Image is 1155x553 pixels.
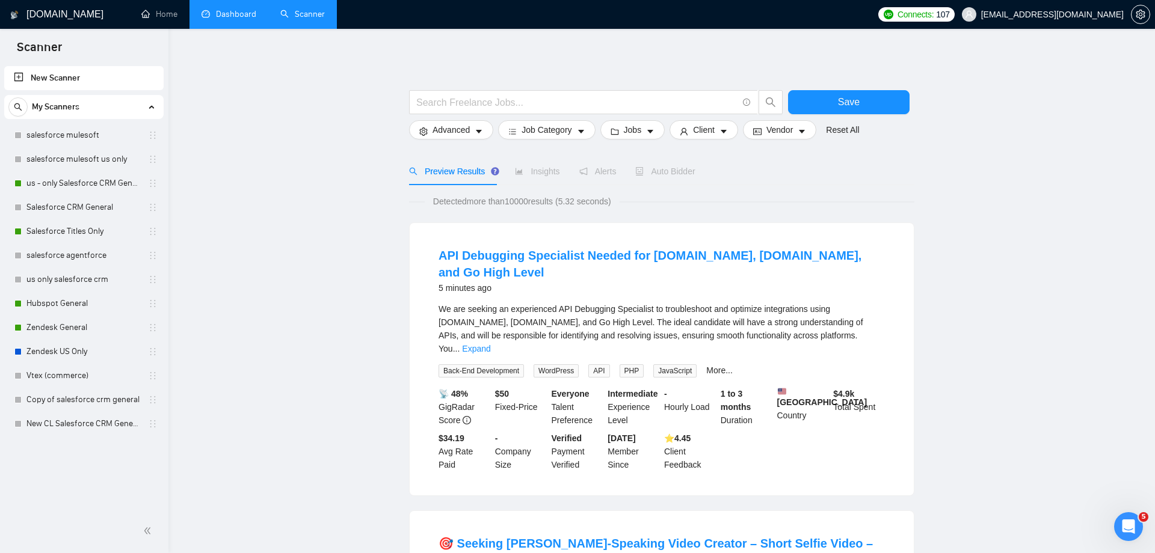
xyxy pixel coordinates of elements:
[14,66,154,90] a: New Scanner
[898,8,934,21] span: Connects:
[495,433,498,443] b: -
[664,389,667,399] b: -
[884,10,893,19] img: upwork-logo.png
[577,127,585,136] span: caret-down
[522,123,571,136] span: Job Category
[775,387,831,427] div: Country
[439,364,524,377] span: Back-End Development
[495,389,509,399] b: $ 50
[579,167,617,176] span: Alerts
[409,120,493,139] button: settingAdvancedcaret-down
[439,281,885,295] div: 5 minutes ago
[419,127,428,136] span: setting
[409,167,417,176] span: search
[608,389,658,399] b: Intermediate
[788,90,910,114] button: Save
[26,316,141,340] a: Zendesk General
[766,123,793,136] span: Vendor
[26,388,141,412] a: Copy of salesforce crm general
[141,9,177,19] a: homeHome
[8,97,28,117] button: search
[26,243,141,267] a: salesforce agentforce
[653,364,697,377] span: JavaScript
[7,38,72,64] span: Scanner
[26,292,141,316] a: Hubspot General
[833,389,854,399] b: $ 4.9k
[605,387,662,427] div: Experience Level
[664,433,691,443] b: ⭐️ 4.45
[26,219,141,243] a: Salesforce Titles Only
[148,395,158,405] span: holder
[1132,10,1150,19] span: setting
[693,123,715,136] span: Client
[433,123,470,136] span: Advanced
[838,94,860,109] span: Save
[26,195,141,219] a: Salesforce CRM General
[26,412,141,436] a: New CL Salesforce CRM General
[148,227,158,236] span: holder
[148,130,158,140] span: holder
[148,179,158,188] span: holder
[439,433,464,443] b: $34.19
[670,120,738,139] button: userClientcaret-down
[662,432,718,471] div: Client Feedback
[148,251,158,260] span: holder
[439,302,885,355] div: We are seeking an experienced API Debugging Specialist to troubleshoot and optimize integrations ...
[436,387,493,427] div: GigRadar Score
[148,347,158,356] span: holder
[26,171,141,195] a: us - only Salesforce CRM General
[26,123,141,147] a: salesforce mulesoft
[425,195,620,208] span: Detected more than 10000 results (5.32 seconds)
[26,267,141,292] a: us only salesforce crm
[635,167,695,176] span: Auto Bidder
[1131,5,1150,24] button: setting
[743,99,751,106] span: info-circle
[719,127,728,136] span: caret-down
[498,120,595,139] button: barsJob Categorycaret-down
[439,249,861,279] a: API Debugging Specialist Needed for [DOMAIN_NAME], [DOMAIN_NAME], and Go High Level
[759,90,783,114] button: search
[965,10,973,19] span: user
[148,323,158,332] span: holder
[721,389,751,412] b: 1 to 3 months
[148,419,158,429] span: holder
[493,432,549,471] div: Company Size
[148,275,158,284] span: holder
[515,167,559,176] span: Insights
[436,432,493,471] div: Avg Rate Paid
[549,387,606,427] div: Talent Preference
[475,127,483,136] span: caret-down
[202,9,256,19] a: dashboardDashboard
[579,167,588,176] span: notification
[552,389,590,399] b: Everyone
[624,123,642,136] span: Jobs
[635,167,644,176] span: robot
[148,299,158,308] span: holder
[608,433,635,443] b: [DATE]
[646,127,654,136] span: caret-down
[9,103,27,111] span: search
[439,304,863,353] span: We are seeking an experienced API Debugging Specialist to troubleshoot and optimize integrations ...
[588,364,609,377] span: API
[1114,512,1143,541] iframe: Intercom live chat
[753,127,762,136] span: idcard
[462,344,490,353] a: Expand
[416,95,738,110] input: Search Freelance Jobs...
[831,387,887,427] div: Total Spent
[32,95,79,119] span: My Scanners
[798,127,806,136] span: caret-down
[4,66,164,90] li: New Scanner
[706,365,733,375] a: More...
[534,364,579,377] span: WordPress
[600,120,665,139] button: folderJobscaret-down
[463,416,471,424] span: info-circle
[620,364,644,377] span: PHP
[605,432,662,471] div: Member Since
[490,166,500,177] div: Tooltip anchor
[662,387,718,427] div: Hourly Load
[409,167,496,176] span: Preview Results
[4,95,164,436] li: My Scanners
[552,433,582,443] b: Verified
[26,340,141,364] a: Zendesk US Only
[936,8,949,21] span: 107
